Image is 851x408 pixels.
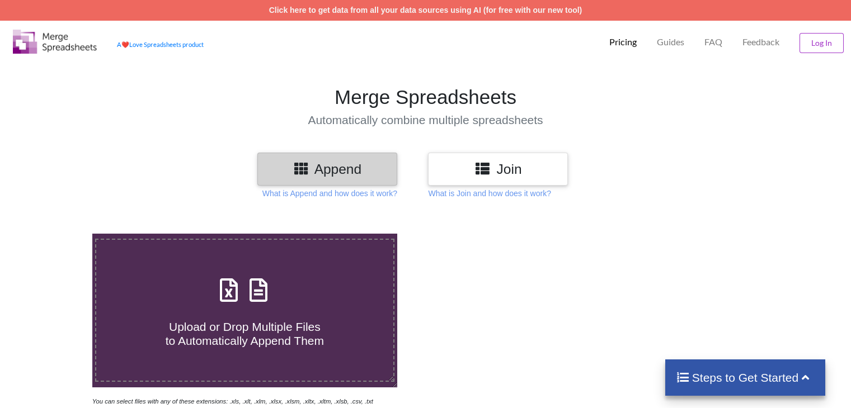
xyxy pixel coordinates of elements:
[657,36,684,48] p: Guides
[13,30,97,54] img: Logo.png
[11,127,213,358] iframe: chat widget
[609,36,637,48] p: Pricing
[117,41,204,48] a: AheartLove Spreadsheets product
[704,36,722,48] p: FAQ
[262,188,397,199] p: What is Append and how does it work?
[92,398,373,405] i: You can select files with any of these extensions: .xls, .xlt, .xlm, .xlsx, .xlsm, .xltx, .xltm, ...
[800,33,844,53] button: Log In
[266,161,389,177] h3: Append
[121,41,129,48] span: heart
[676,371,815,385] h4: Steps to Get Started
[166,320,324,347] span: Upload or Drop Multiple Files to Automatically Append Them
[11,363,47,397] iframe: chat widget
[269,6,582,15] a: Click here to get data from all your data sources using AI (for free with our new tool)
[436,161,560,177] h3: Join
[742,37,779,46] span: Feedback
[428,188,551,199] p: What is Join and how does it work?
